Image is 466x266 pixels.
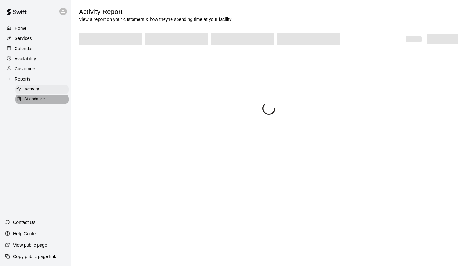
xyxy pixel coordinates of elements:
p: Calendar [15,45,33,52]
a: Services [5,34,66,43]
a: Availability [5,54,66,63]
span: Activity [24,86,39,93]
a: Home [5,23,66,33]
p: Help Center [13,230,37,237]
a: Attendance [15,94,71,104]
span: Attendance [24,96,45,102]
p: Home [15,25,27,31]
p: Copy public page link [13,253,56,260]
div: Activity [15,85,69,94]
p: Contact Us [13,219,36,225]
p: Customers [15,66,36,72]
p: View public page [13,242,47,248]
a: Reports [5,74,66,84]
p: View a report on your customers & how they're spending time at your facility [79,16,231,23]
div: Attendance [15,95,69,104]
a: Activity [15,84,71,94]
p: Availability [15,55,36,62]
p: Services [15,35,32,42]
p: Reports [15,76,30,82]
a: Customers [5,64,66,74]
a: Calendar [5,44,66,53]
h5: Activity Report [79,8,231,16]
